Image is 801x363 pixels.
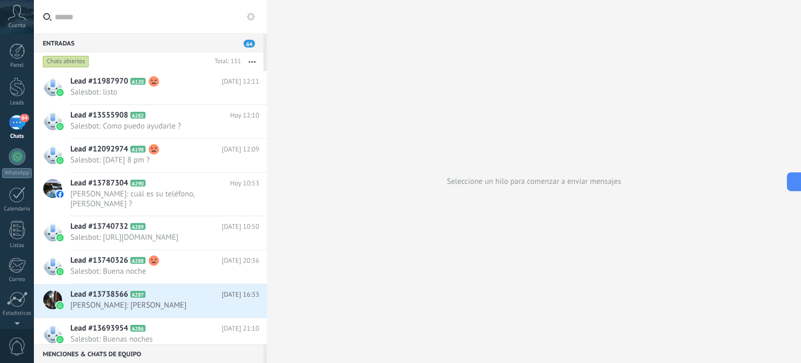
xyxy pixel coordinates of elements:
[222,76,259,87] span: [DATE] 12:11
[70,266,239,276] span: Salesbot: Buena noche
[70,323,128,334] span: Lead #13693954
[34,71,267,104] a: Lead #11987970 A120 [DATE] 12:11 Salesbot: listo
[70,232,239,242] span: Salesbot: [URL][DOMAIN_NAME]
[222,323,259,334] span: [DATE] 21:10
[56,157,64,164] img: waba.svg
[56,89,64,96] img: waba.svg
[130,78,145,85] span: A120
[70,121,239,131] span: Salesbot: Como puedo ayudarle ?
[130,180,145,186] span: A290
[222,144,259,155] span: [DATE] 12:09
[70,189,239,209] span: [PERSON_NAME]: cuál es su teléfono, [PERSON_NAME] ?
[34,105,267,138] a: Lead #13555908 A282 Hoy 12:10 Salesbot: Como puedo ayudarle ?
[34,139,267,172] a: Lead #12092974 A198 [DATE] 12:09 Salesbot: [DATE] 8 pm ?
[2,168,32,178] div: WhatsApp
[222,255,259,266] span: [DATE] 20:36
[230,178,259,189] span: Hoy 10:53
[70,255,128,266] span: Lead #13740326
[130,291,145,298] span: A287
[70,300,239,310] span: [PERSON_NAME]: [PERSON_NAME]
[56,302,64,309] img: waba.svg
[70,289,128,300] span: Lead #13738566
[2,133,32,140] div: Chats
[70,110,128,121] span: Lead #13555908
[70,87,239,97] span: Salesbot: listo
[70,144,128,155] span: Lead #12092974
[34,318,267,352] a: Lead #13693954 A286 [DATE] 21:10 Salesbot: Buenas noches
[34,173,267,216] a: Lead #13787304 A290 Hoy 10:53 [PERSON_NAME]: cuál es su teléfono, [PERSON_NAME] ?
[34,216,267,250] a: Lead #13740732 A289 [DATE] 10:50 Salesbot: [URL][DOMAIN_NAME]
[70,221,128,232] span: Lead #13740732
[130,146,145,153] span: A198
[222,289,259,300] span: [DATE] 16:33
[2,100,32,107] div: Leads
[2,62,32,69] div: Panel
[34,284,267,318] a: Lead #13738566 A287 [DATE] 16:33 [PERSON_NAME]: [PERSON_NAME]
[8,22,26,29] span: Cuenta
[2,276,32,283] div: Correo
[2,242,32,249] div: Listas
[222,221,259,232] span: [DATE] 10:50
[34,33,263,52] div: Entradas
[56,268,64,275] img: waba.svg
[56,234,64,241] img: waba.svg
[56,123,64,130] img: waba.svg
[70,155,239,165] span: Salesbot: [DATE] 8 pm ?
[43,55,89,68] div: Chats abiertos
[2,310,32,317] div: Estadísticas
[210,56,241,67] div: Total: 151
[244,40,255,48] span: 64
[70,334,239,344] span: Salesbot: Buenas noches
[20,114,29,122] span: 64
[130,223,145,230] span: A289
[2,206,32,213] div: Calendario
[230,110,259,121] span: Hoy 12:10
[56,336,64,343] img: waba.svg
[70,178,128,189] span: Lead #13787304
[34,344,263,363] div: Menciones & Chats de equipo
[130,112,145,119] span: A282
[56,191,64,198] img: facebook-sm.svg
[241,52,263,71] button: Más
[130,257,145,264] span: A288
[34,250,267,284] a: Lead #13740326 A288 [DATE] 20:36 Salesbot: Buena noche
[70,76,128,87] span: Lead #11987970
[130,325,145,332] span: A286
